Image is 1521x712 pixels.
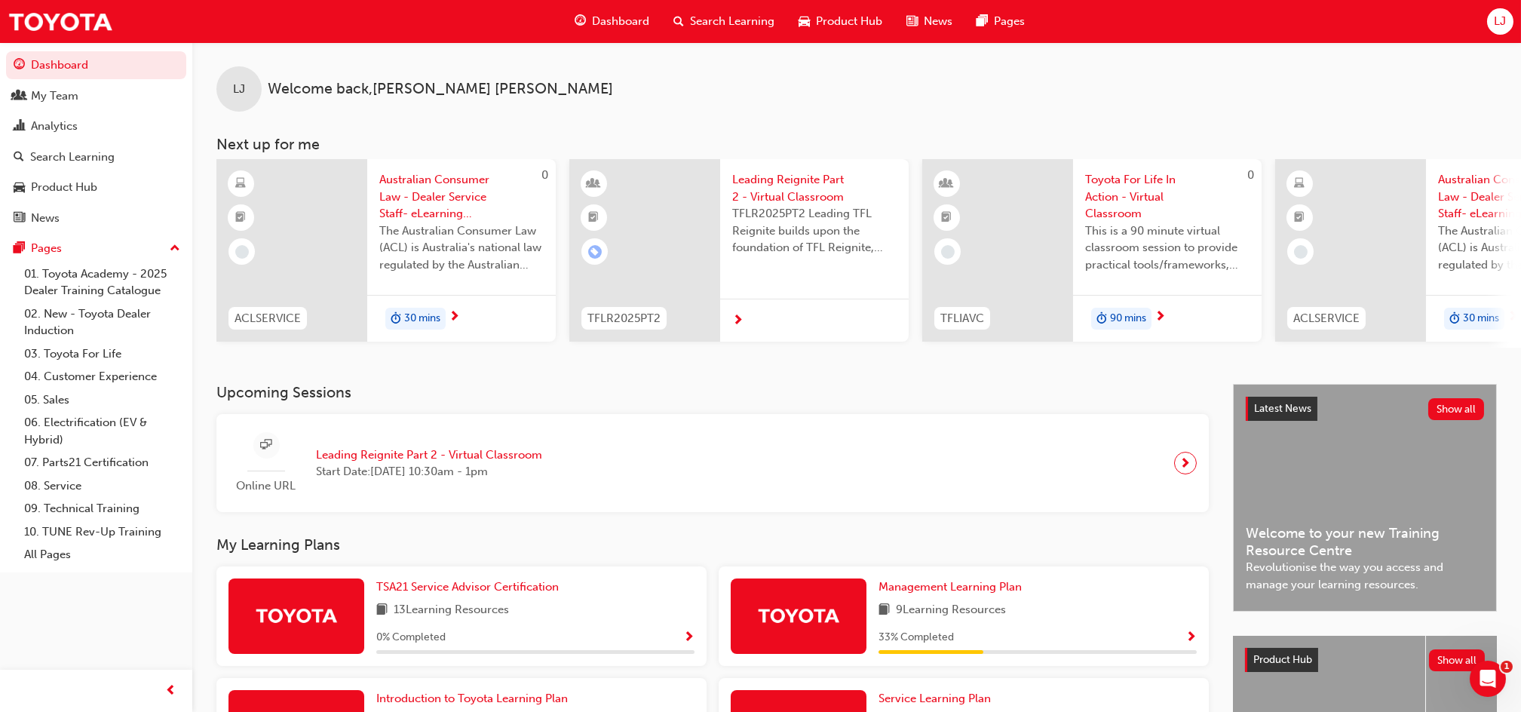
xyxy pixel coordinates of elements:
[18,474,186,498] a: 08. Service
[14,212,25,226] span: news-icon
[1253,653,1312,666] span: Product Hub
[18,497,186,520] a: 09. Technical Training
[216,536,1209,554] h3: My Learning Plans
[879,601,890,620] span: book-icon
[18,411,186,451] a: 06. Electrification (EV & Hybrid)
[1185,628,1197,647] button: Show Progress
[261,436,272,455] span: sessionType_ONLINE_URL-icon
[563,6,661,37] a: guage-iconDashboard
[18,342,186,366] a: 03. Toyota For Life
[1155,311,1166,324] span: next-icon
[14,181,25,195] span: car-icon
[894,6,964,37] a: news-iconNews
[14,120,25,133] span: chart-icon
[14,151,24,164] span: search-icon
[575,12,586,31] span: guage-icon
[376,601,388,620] span: book-icon
[31,87,78,105] div: My Team
[589,174,600,194] span: learningResourceType_INSTRUCTOR_LED-icon
[1246,397,1484,421] a: Latest NewsShow all
[6,235,186,262] button: Pages
[673,12,684,31] span: search-icon
[18,520,186,544] a: 10. TUNE Rev-Up Training
[941,245,955,259] span: learningRecordVerb_NONE-icon
[977,12,988,31] span: pages-icon
[1085,222,1250,274] span: This is a 90 minute virtual classroom session to provide practical tools/frameworks, behaviours a...
[1233,384,1497,612] a: Latest NewsShow allWelcome to your new Training Resource CentreRevolutionise the way you access a...
[18,262,186,302] a: 01. Toyota Academy - 2025 Dealer Training Catalogue
[170,239,180,259] span: up-icon
[732,171,897,205] span: Leading Reignite Part 2 - Virtual Classroom
[18,543,186,566] a: All Pages
[379,171,544,222] span: Australian Consumer Law - Dealer Service Staff- eLearning Module
[940,310,984,327] span: TFLIAVC
[316,447,542,464] span: Leading Reignite Part 2 - Virtual Classroom
[1246,559,1484,593] span: Revolutionise the way you access and manage your learning resources.
[236,208,247,228] span: booktick-icon
[14,90,25,103] span: people-icon
[1487,8,1513,35] button: LJ
[879,578,1028,596] a: Management Learning Plan
[6,48,186,235] button: DashboardMy TeamAnalyticsSearch LearningProduct HubNews
[1295,208,1305,228] span: booktick-icon
[799,12,810,31] span: car-icon
[1470,661,1506,697] iframe: Intercom live chat
[376,692,568,705] span: Introduction to Toyota Learning Plan
[394,601,509,620] span: 13 Learning Resources
[235,310,301,327] span: ACLSERVICE
[6,173,186,201] a: Product Hub
[1294,245,1308,259] span: learningRecordVerb_NONE-icon
[1245,648,1485,672] a: Product HubShow all
[1247,168,1254,182] span: 0
[255,602,338,628] img: Trak
[816,13,882,30] span: Product Hub
[228,477,304,495] span: Online URL
[589,208,600,228] span: booktick-icon
[964,6,1037,37] a: pages-iconPages
[1494,13,1506,30] span: LJ
[18,365,186,388] a: 04. Customer Experience
[1096,309,1107,329] span: duration-icon
[1185,631,1197,645] span: Show Progress
[379,222,544,274] span: The Australian Consumer Law (ACL) is Australia's national law regulated by the Australian Competi...
[879,580,1022,594] span: Management Learning Plan
[18,388,186,412] a: 05. Sales
[1246,525,1484,559] span: Welcome to your new Training Resource Centre
[690,13,774,30] span: Search Learning
[236,174,247,194] span: learningResourceType_ELEARNING-icon
[896,601,1006,620] span: 9 Learning Resources
[569,159,909,342] a: TFLR2025PT2Leading Reignite Part 2 - Virtual ClassroomTFLR2025PT2 Leading TFL Reignite builds upo...
[31,210,60,227] div: News
[879,690,997,707] a: Service Learning Plan
[376,629,446,646] span: 0 % Completed
[376,580,559,594] span: TSA21 Service Advisor Certification
[787,6,894,37] a: car-iconProduct Hub
[18,302,186,342] a: 02. New - Toyota Dealer Induction
[1293,310,1360,327] span: ACLSERVICE
[1429,649,1486,671] button: Show all
[216,384,1209,401] h3: Upcoming Sessions
[1180,453,1191,474] span: next-icon
[942,208,952,228] span: booktick-icon
[6,51,186,79] a: Dashboard
[18,451,186,474] a: 07. Parts21 Certification
[391,309,401,329] span: duration-icon
[587,310,661,327] span: TFLR2025PT2
[906,12,918,31] span: news-icon
[316,463,542,480] span: Start Date: [DATE] 10:30am - 1pm
[1428,398,1485,420] button: Show all
[541,168,548,182] span: 0
[14,59,25,72] span: guage-icon
[6,143,186,171] a: Search Learning
[14,242,25,256] span: pages-icon
[922,159,1262,342] a: 0TFLIAVCToyota For Life In Action - Virtual ClassroomThis is a 90 minute virtual classroom sessio...
[1449,309,1460,329] span: duration-icon
[31,179,97,196] div: Product Hub
[6,112,186,140] a: Analytics
[6,204,186,232] a: News
[166,682,177,701] span: prev-icon
[1501,661,1513,673] span: 1
[1295,174,1305,194] span: learningResourceType_ELEARNING-icon
[879,692,991,705] span: Service Learning Plan
[228,426,1197,501] a: Online URLLeading Reignite Part 2 - Virtual ClassroomStart Date:[DATE] 10:30am - 1pm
